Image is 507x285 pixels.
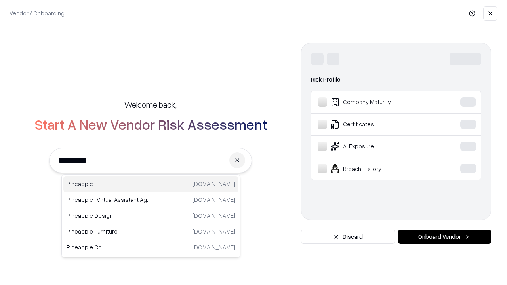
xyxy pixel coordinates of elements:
[67,196,151,204] p: Pineapple | Virtual Assistant Agency
[67,227,151,236] p: Pineapple Furniture
[311,75,481,84] div: Risk Profile
[318,97,436,107] div: Company Maturity
[67,180,151,188] p: Pineapple
[193,180,235,188] p: [DOMAIN_NAME]
[124,99,177,110] h5: Welcome back,
[193,196,235,204] p: [DOMAIN_NAME]
[61,174,240,257] div: Suggestions
[10,9,65,17] p: Vendor / Onboarding
[193,243,235,251] p: [DOMAIN_NAME]
[193,227,235,236] p: [DOMAIN_NAME]
[318,120,436,129] div: Certificates
[318,164,436,173] div: Breach History
[301,230,395,244] button: Discard
[193,211,235,220] p: [DOMAIN_NAME]
[34,116,267,132] h2: Start A New Vendor Risk Assessment
[67,211,151,220] p: Pineapple Design
[398,230,491,244] button: Onboard Vendor
[67,243,151,251] p: Pineapple Co
[318,142,436,151] div: AI Exposure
